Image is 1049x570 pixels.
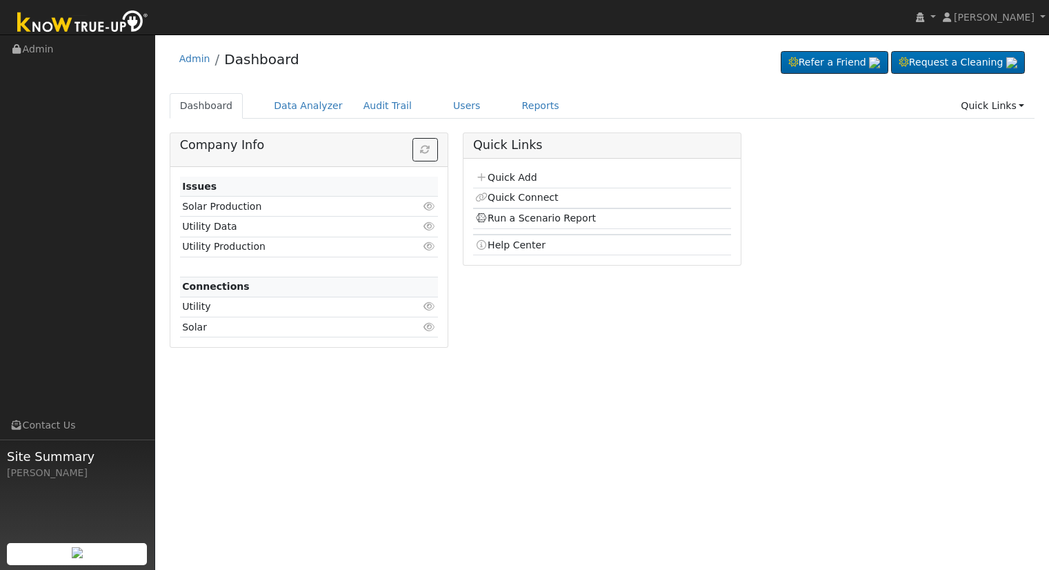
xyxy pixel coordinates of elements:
strong: Connections [182,281,250,292]
img: retrieve [1006,57,1017,68]
a: Quick Add [475,172,537,183]
a: Admin [179,53,210,64]
td: Solar [180,317,397,337]
strong: Issues [182,181,217,192]
a: Users [443,93,491,119]
td: Solar Production [180,197,397,217]
i: Click to view [423,242,436,251]
a: Quick Connect [475,192,558,203]
i: Click to view [423,322,436,332]
span: [PERSON_NAME] [954,12,1035,23]
h5: Quick Links [473,138,731,153]
span: Site Summary [7,447,148,466]
i: Click to view [423,302,436,311]
td: Utility Data [180,217,397,237]
a: Run a Scenario Report [475,213,596,224]
a: Request a Cleaning [891,51,1025,75]
a: Help Center [475,239,546,250]
a: Data Analyzer [263,93,353,119]
img: retrieve [72,547,83,558]
i: Click to view [423,202,436,211]
td: Utility [180,297,397,317]
img: retrieve [869,57,880,68]
img: Know True-Up [10,8,155,39]
a: Refer a Friend [781,51,888,75]
div: [PERSON_NAME] [7,466,148,480]
a: Dashboard [224,51,299,68]
a: Audit Trail [353,93,422,119]
i: Click to view [423,222,436,231]
h5: Company Info [180,138,438,153]
a: Reports [512,93,570,119]
a: Quick Links [950,93,1035,119]
td: Utility Production [180,237,397,257]
a: Dashboard [170,93,243,119]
